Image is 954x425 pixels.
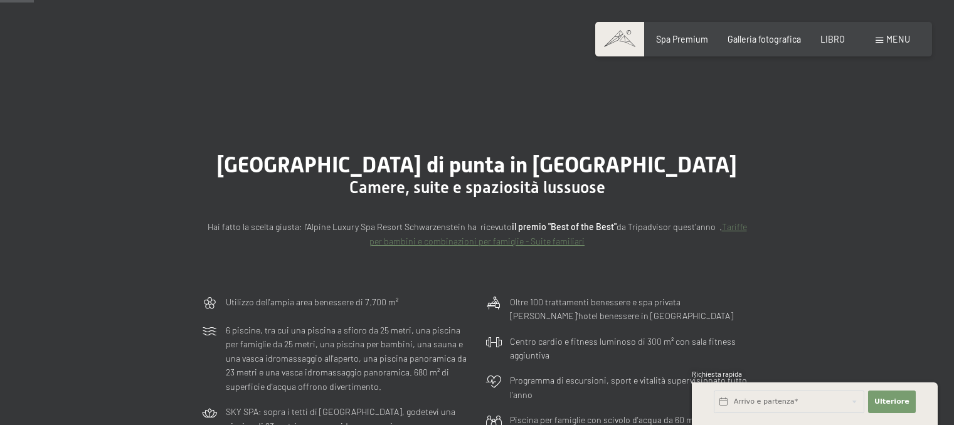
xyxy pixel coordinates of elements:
[692,370,742,378] font: Richiesta rapida
[886,34,910,45] font: menu
[820,34,845,45] a: LIBRO
[510,296,733,322] font: Oltre 100 trattamenti benessere e spa privata [PERSON_NAME]'hotel benessere in [GEOGRAPHIC_DATA]
[510,375,747,400] font: Programma di escursioni, sport e vitalità supervisionato tutto l'anno
[512,221,617,232] font: il premio "Best of the Best"
[369,221,747,246] a: Tariffe per bambini e combinazioni per famiglie - Suite familiari
[349,178,605,197] font: Camere, suite e spaziosità lussuose
[874,397,909,406] font: Ulteriore
[510,336,736,361] font: Centro cardio e fitness luminoso di 300 m² con sala fitness aggiuntiva
[728,34,801,45] a: Galleria fotografica
[217,152,737,177] font: [GEOGRAPHIC_DATA] di punta in [GEOGRAPHIC_DATA]
[868,391,916,413] button: Ulteriore
[226,325,467,392] font: 6 piscine, tra cui una piscina a sfioro da 25 metri, una piscina per famiglie da 25 metri, una pi...
[226,296,398,307] font: Utilizzo dell'ampia area benessere di 7.700 m²
[617,221,722,232] font: da Tripadvisor quest'anno .
[656,34,708,45] a: Spa Premium
[208,221,512,232] font: Hai fatto la scelta giusta: l'Alpine Luxury Spa Resort Schwarzenstein ha ricevuto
